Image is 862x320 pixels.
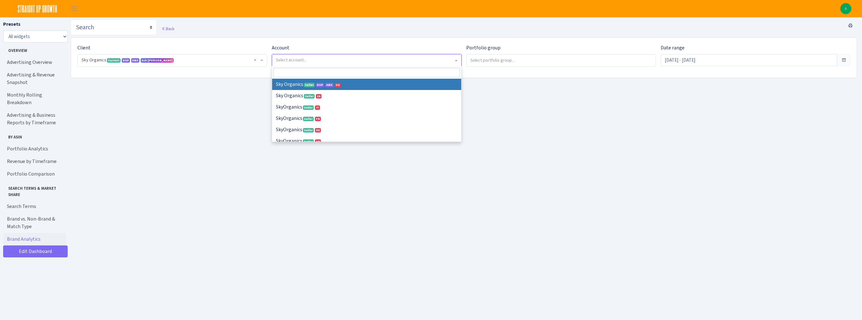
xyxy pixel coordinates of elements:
[840,3,851,14] img: Angela Sun
[3,233,66,245] a: Brand Analytics
[303,128,314,132] span: Seller
[254,57,256,63] span: Remove all items
[316,83,324,87] span: DSP
[141,58,174,63] span: Ask [PERSON_NAME]
[315,128,321,132] span: Germany
[303,105,314,110] span: Seller
[3,143,66,155] a: Portfolio Analytics
[3,168,66,180] a: Portfolio Comparison
[661,44,685,52] label: Date range
[272,113,461,124] li: SkyOrganics
[304,94,315,98] span: Seller
[467,54,656,66] input: Select portfolio group...
[3,20,20,28] label: Presets
[122,58,130,63] span: DSP
[161,26,174,31] a: Back
[3,200,66,213] a: Search Terms
[272,124,461,135] li: SkyOrganics
[316,94,322,98] span: Canada
[3,45,66,53] span: Overview
[303,139,314,144] span: Seller
[3,183,66,197] span: Search Terms & Market Share
[107,58,120,63] span: Current
[335,83,341,87] span: US
[315,139,321,144] span: UK
[466,44,501,52] label: Portfolio group
[315,117,321,121] span: France
[78,54,267,66] span: Sky Organics <span class="badge badge-success">Current</span><span class="badge badge-primary">DS...
[3,132,66,140] span: By ASIN
[272,79,461,90] li: Sky Organics
[3,56,66,69] a: Advertising Overview
[272,101,461,113] li: SkyOrganics
[3,89,66,109] a: Monthly Rolling Breakdown
[66,3,82,14] button: Toggle navigation
[272,90,461,101] li: Sky Organics
[315,105,320,110] span: Italy
[840,3,851,14] a: A
[142,58,173,62] span: SUG AI Assistant
[272,135,461,147] li: SkyOrganics
[81,57,259,63] span: Sky Organics <span class="badge badge-success">Current</span><span class="badge badge-primary">DS...
[3,69,66,89] a: Advertising & Revenue Snapshot
[3,245,68,257] a: Edit Dashboard
[3,213,66,233] a: Brand vs. Non-Brand & Match Type
[131,58,139,63] span: Amazon Marketing Cloud
[77,44,91,52] label: Client
[325,83,333,87] span: Amazon Marketing Cloud
[276,57,306,63] span: Select account...
[304,83,315,87] span: Seller
[3,109,66,129] a: Advertising & Business Reports by Timeframe
[3,155,66,168] a: Revenue by Timeframe
[303,117,314,121] span: Seller
[272,44,289,52] label: Account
